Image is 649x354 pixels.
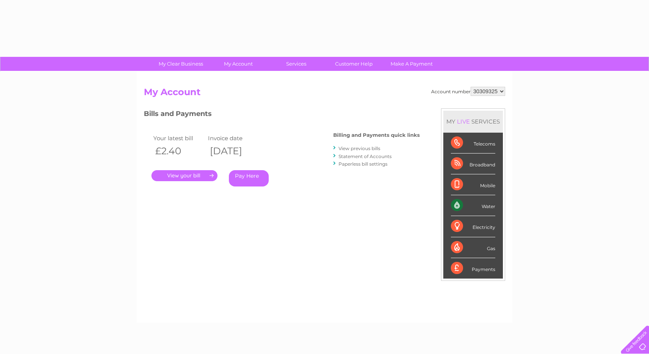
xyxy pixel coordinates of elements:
[451,237,495,258] div: Gas
[323,57,385,71] a: Customer Help
[451,174,495,195] div: Mobile
[451,216,495,237] div: Electricity
[151,170,217,181] a: .
[206,133,261,143] td: Invoice date
[451,195,495,216] div: Water
[451,154,495,174] div: Broadband
[455,118,471,125] div: LIVE
[451,258,495,279] div: Payments
[144,87,505,101] h2: My Account
[339,161,388,167] a: Paperless bill settings
[451,133,495,154] div: Telecoms
[229,170,269,186] a: Pay Here
[144,108,420,122] h3: Bills and Payments
[333,132,420,138] h4: Billing and Payments quick links
[207,57,270,71] a: My Account
[265,57,328,71] a: Services
[339,146,380,151] a: View previous bills
[380,57,443,71] a: Make A Payment
[339,154,392,159] a: Statement of Accounts
[150,57,212,71] a: My Clear Business
[206,143,261,159] th: [DATE]
[151,133,206,143] td: Your latest bill
[151,143,206,159] th: £2.40
[431,87,505,96] div: Account number
[443,111,503,132] div: MY SERVICES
